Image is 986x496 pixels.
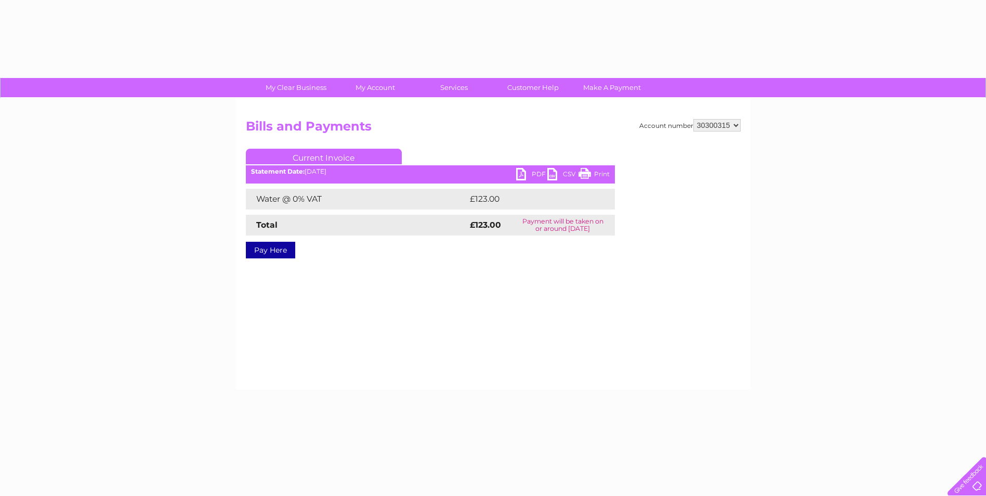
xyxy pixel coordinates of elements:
[470,220,501,230] strong: £123.00
[569,78,655,97] a: Make A Payment
[639,119,741,132] div: Account number
[246,119,741,139] h2: Bills and Payments
[246,168,615,175] div: [DATE]
[511,215,615,236] td: Payment will be taken on or around [DATE]
[251,167,305,175] b: Statement Date:
[246,149,402,164] a: Current Invoice
[579,168,610,183] a: Print
[332,78,418,97] a: My Account
[253,78,339,97] a: My Clear Business
[411,78,497,97] a: Services
[490,78,576,97] a: Customer Help
[467,189,596,210] td: £123.00
[246,189,467,210] td: Water @ 0% VAT
[516,168,547,183] a: PDF
[246,242,295,258] a: Pay Here
[256,220,278,230] strong: Total
[547,168,579,183] a: CSV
